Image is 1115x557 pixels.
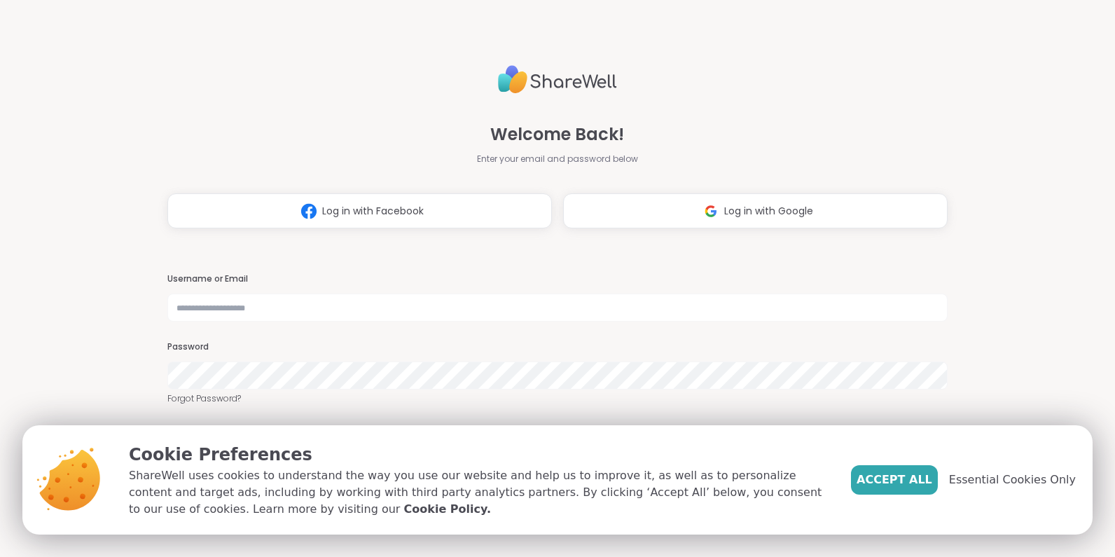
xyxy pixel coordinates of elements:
span: Log in with Google [724,204,813,219]
span: Essential Cookies Only [949,472,1076,488]
span: Welcome Back! [490,122,624,147]
span: Enter your email and password below [477,153,638,165]
p: ShareWell uses cookies to understand the way you use our website and help us to improve it, as we... [129,467,829,518]
p: Cookie Preferences [129,442,829,467]
h3: Password [167,341,948,353]
img: ShareWell Logomark [698,198,724,224]
button: Log in with Facebook [167,193,552,228]
a: Cookie Policy. [404,501,491,518]
h3: Username or Email [167,273,948,285]
img: ShareWell Logo [498,60,617,99]
span: Log in with Facebook [322,204,424,219]
button: Accept All [851,465,938,495]
img: ShareWell Logomark [296,198,322,224]
span: Accept All [857,472,932,488]
button: Log in with Google [563,193,948,228]
a: Forgot Password? [167,392,948,405]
